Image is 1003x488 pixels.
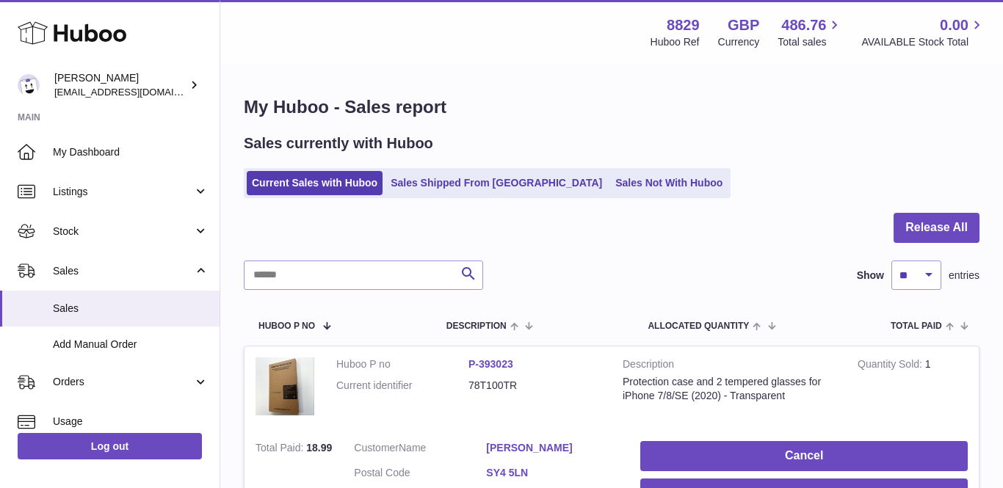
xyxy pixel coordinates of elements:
[53,145,209,159] span: My Dashboard
[486,466,618,480] a: SY4 5LN
[53,375,193,389] span: Orders
[623,357,836,375] strong: Description
[53,185,193,199] span: Listings
[256,442,306,457] strong: Total Paid
[728,15,759,35] strong: GBP
[858,358,925,374] strong: Quantity Sold
[354,441,486,459] dt: Name
[778,15,843,49] a: 486.76 Total sales
[258,321,315,331] span: Huboo P no
[336,357,468,371] dt: Huboo P no
[651,35,700,49] div: Huboo Ref
[640,441,968,471] button: Cancel
[468,358,513,370] a: P-393023
[894,213,980,243] button: Release All
[53,302,209,316] span: Sales
[718,35,760,49] div: Currency
[949,269,980,283] span: entries
[54,86,216,98] span: [EMAIL_ADDRESS][DOMAIN_NAME]
[54,71,187,99] div: [PERSON_NAME]
[891,321,942,331] span: Total paid
[53,225,193,238] span: Stock
[857,269,884,283] label: Show
[861,35,985,49] span: AVAILABLE Stock Total
[781,15,826,35] span: 486.76
[53,264,193,278] span: Sales
[306,442,332,454] span: 18.99
[446,321,507,331] span: Description
[18,74,40,96] img: commandes@kpmatech.com
[667,15,700,35] strong: 8829
[53,338,209,352] span: Add Manual Order
[468,379,601,393] dd: 78T100TR
[940,15,968,35] span: 0.00
[244,95,980,119] h1: My Huboo - Sales report
[623,375,836,403] div: Protection case and 2 tempered glasses for iPhone 7/8/SE (2020) - Transparent
[354,466,486,484] dt: Postal Code
[247,171,383,195] a: Current Sales with Huboo
[847,346,979,430] td: 1
[778,35,843,49] span: Total sales
[256,357,314,415] img: 88291680274113.png
[18,433,202,459] a: Log out
[486,441,618,455] a: [PERSON_NAME]
[385,171,607,195] a: Sales Shipped From [GEOGRAPHIC_DATA]
[861,15,985,49] a: 0.00 AVAILABLE Stock Total
[354,442,399,454] span: Customer
[336,379,468,393] dt: Current identifier
[53,415,209,429] span: Usage
[610,171,728,195] a: Sales Not With Huboo
[648,321,749,331] span: ALLOCATED Quantity
[244,134,433,153] h2: Sales currently with Huboo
